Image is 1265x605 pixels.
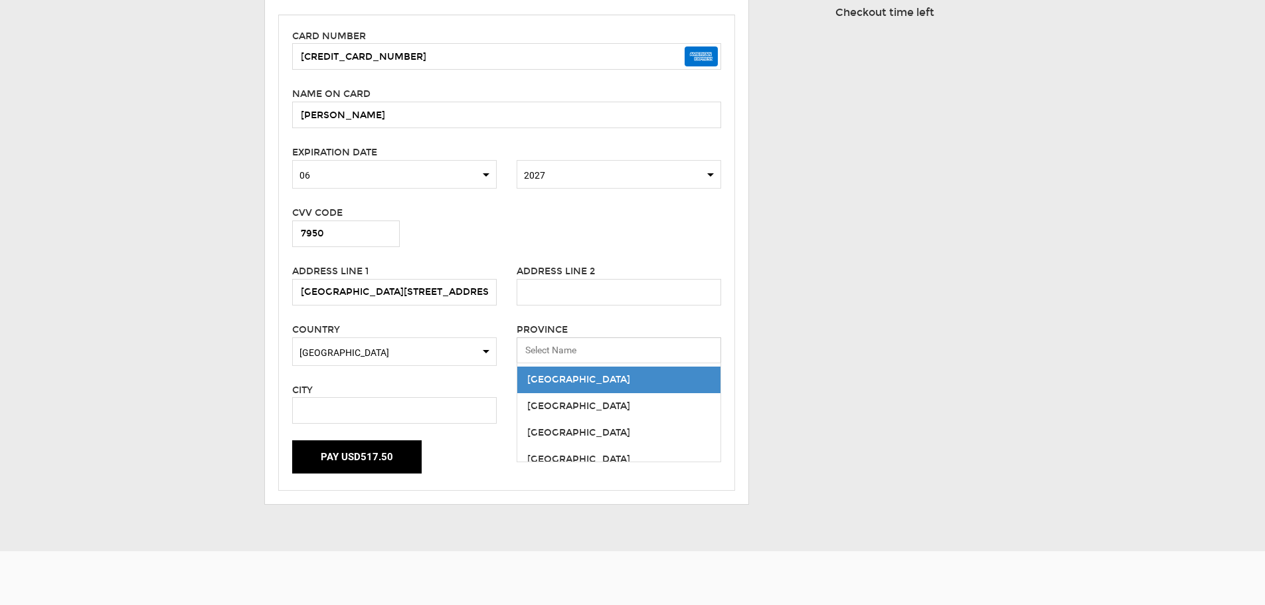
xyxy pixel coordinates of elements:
[527,373,711,387] div: [GEOGRAPHIC_DATA]
[685,46,718,66] img: american-express-dark.svg
[292,384,313,397] label: City
[292,337,497,366] span: Select box activate
[527,426,711,440] div: [GEOGRAPHIC_DATA]
[835,5,935,21] p: Checkout time left
[299,169,489,182] span: 06
[517,265,595,278] label: Address Line 2
[517,160,721,189] span: Select box activate
[292,440,422,474] button: Pay USD517.50
[299,346,489,359] span: [GEOGRAPHIC_DATA]
[292,30,366,43] label: Card number
[527,400,711,413] div: [GEOGRAPHIC_DATA]
[524,169,714,182] span: 2027
[292,146,377,159] label: Expiration Date
[527,453,711,466] div: [GEOGRAPHIC_DATA]
[292,207,343,220] label: CVV Code
[292,265,369,278] label: Address Line 1
[517,323,568,337] label: Province
[292,160,497,189] span: Select box activate
[292,323,340,337] label: Country
[292,88,371,101] label: Name on card
[517,337,721,364] input: Select box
